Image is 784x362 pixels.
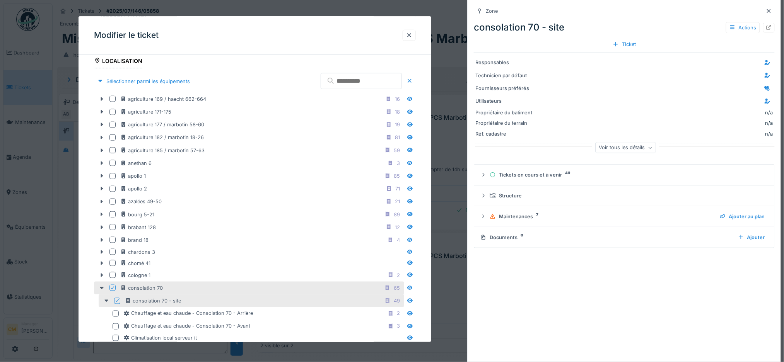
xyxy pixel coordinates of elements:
[395,121,400,128] div: 19
[475,119,536,127] div: Propriétaire du terrain
[394,172,400,180] div: 85
[394,211,400,218] div: 89
[120,172,146,180] div: apollo 1
[395,224,400,231] div: 12
[475,72,536,79] div: Technicien par défaut
[480,234,732,241] div: Documents
[125,297,181,304] div: consolation 70 - site
[120,211,154,218] div: bourg 5-21
[120,284,163,292] div: consolation 70
[490,192,765,199] div: Structure
[394,284,400,292] div: 65
[394,297,400,304] div: 49
[397,323,400,330] div: 3
[475,97,536,105] div: Utilisateurs
[94,76,193,87] div: Sélectionner parmi les équipements
[726,22,760,33] div: Actions
[395,185,400,192] div: 71
[717,211,768,222] div: Ajouter au plan
[474,20,775,34] div: consolation 70 - site
[475,85,536,92] div: Fournisseurs préférés
[94,31,159,40] h3: Modifier le ticket
[123,335,197,342] div: Climatisation local serveur it
[123,310,253,317] div: Chauffage et eau chaude - Consolation 70 - Arrière
[395,95,400,103] div: 16
[490,171,765,178] div: Tickets en cours et à venir
[395,108,400,116] div: 18
[397,236,400,244] div: 4
[395,134,400,141] div: 81
[120,185,147,192] div: apollo 2
[475,130,536,138] div: Réf. cadastre
[539,130,773,138] div: n/a
[120,160,152,167] div: anethan 6
[120,198,162,205] div: azalées 49-50
[120,236,149,244] div: brand 18
[120,121,204,128] div: agriculture 177 / marbotin 58-60
[397,272,400,279] div: 2
[477,189,771,203] summary: Structure
[486,7,498,15] div: Zone
[94,55,143,68] div: Localisation
[397,310,400,317] div: 2
[610,39,639,49] div: Ticket
[490,213,714,220] div: Maintenances
[120,134,204,141] div: agriculture 182 / marbotin 18-26
[765,109,773,116] div: n/a
[475,109,536,116] div: Propriétaire du batiment
[120,224,156,231] div: brabant 128
[120,108,171,116] div: agriculture 171-175
[735,232,768,243] div: Ajouter
[123,323,250,330] div: Chauffage et eau chaude - Consolation 70 - Avant
[397,160,400,167] div: 3
[120,260,150,267] div: chomé 41
[477,209,771,224] summary: Maintenances7Ajouter au plan
[120,248,155,256] div: chardons 3
[120,95,206,103] div: agriculture 169 / haecht 662-664
[394,147,400,154] div: 59
[539,119,773,127] div: n/a
[395,198,400,205] div: 21
[120,147,205,154] div: agriculture 185 / marbotin 57-63
[477,168,771,182] summary: Tickets en cours et à venir49
[120,272,150,279] div: cologne 1
[596,142,656,153] div: Voir tous les détails
[477,230,771,245] summary: Documents0Ajouter
[475,59,536,66] div: Responsables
